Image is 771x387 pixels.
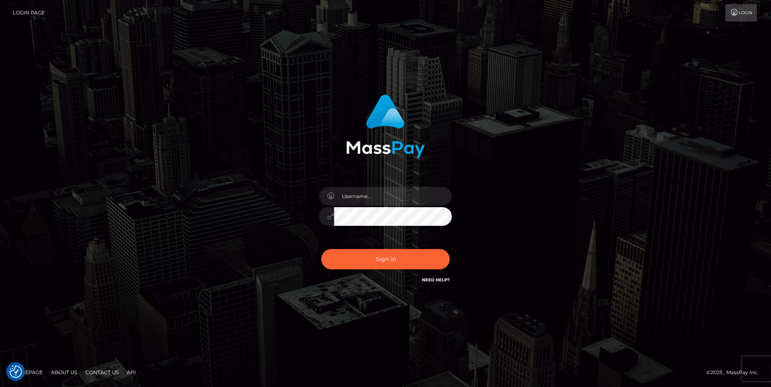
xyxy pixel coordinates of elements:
[334,187,452,206] input: Username...
[82,366,122,379] a: Contact Us
[10,365,22,378] button: Consent Preferences
[725,4,757,22] a: Login
[124,366,139,379] a: API
[13,4,45,22] a: Login Page
[346,94,425,158] img: MassPay Login
[422,277,450,283] a: Need Help?
[321,249,450,269] button: Sign in
[706,368,765,377] div: © 2025 , MassPay Inc.
[48,366,80,379] a: About Us
[10,365,22,378] img: Revisit consent button
[9,366,46,379] a: Homepage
